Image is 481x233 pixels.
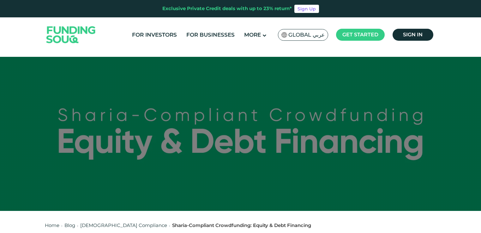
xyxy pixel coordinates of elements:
[294,5,319,13] a: Sign Up
[162,5,292,12] div: Exclusive Private Credit deals with up to 23% return*
[342,32,378,38] span: Get started
[403,32,423,38] span: Sign in
[393,29,433,41] a: Sign in
[45,222,59,228] a: Home
[288,31,325,39] span: Global عربي
[172,222,311,229] div: Sharia-Compliant Crowdfunding: Equity & Debt Financing
[244,32,261,38] span: More
[281,32,287,38] img: SA Flag
[185,30,236,40] a: For Businesses
[64,222,75,228] a: Blog
[80,222,167,228] a: [DEMOGRAPHIC_DATA] Compliance
[130,30,178,40] a: For Investors
[40,19,102,51] img: Logo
